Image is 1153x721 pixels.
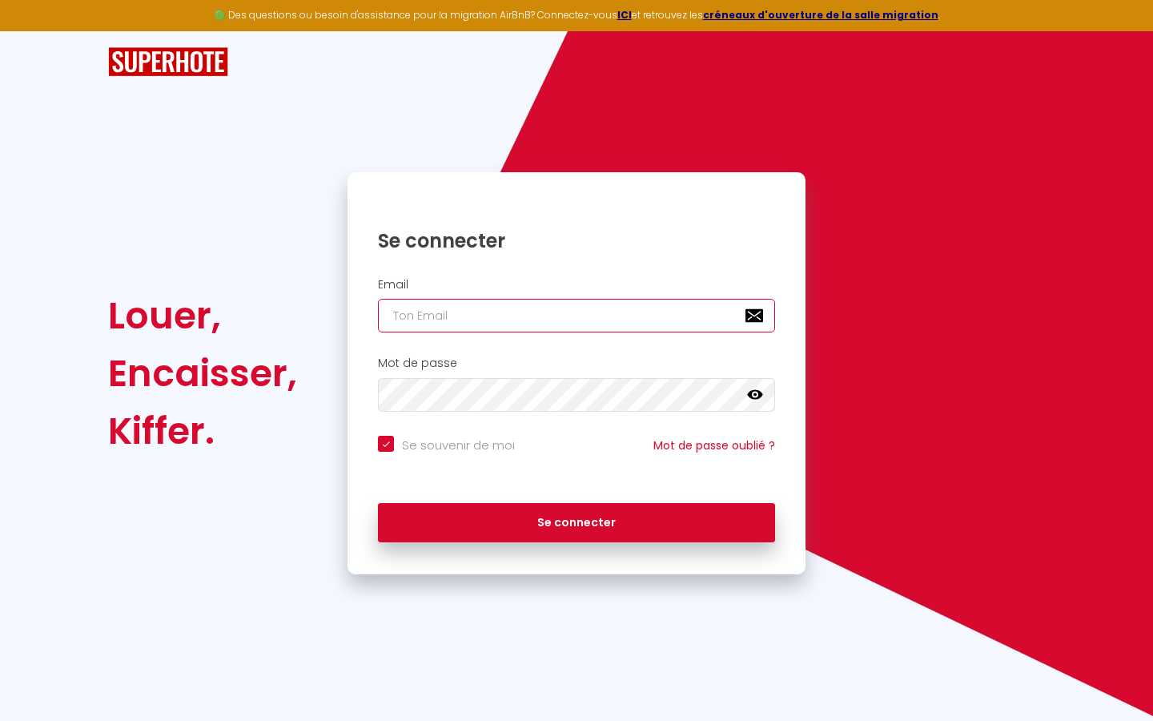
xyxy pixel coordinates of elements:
[378,356,775,370] h2: Mot de passe
[108,402,297,460] div: Kiffer.
[378,503,775,543] button: Se connecter
[108,47,228,77] img: SuperHote logo
[703,8,938,22] a: créneaux d'ouverture de la salle migration
[13,6,61,54] button: Ouvrir le widget de chat LiveChat
[653,437,775,453] a: Mot de passe oublié ?
[108,287,297,344] div: Louer,
[378,299,775,332] input: Ton Email
[378,228,775,253] h1: Se connecter
[617,8,632,22] a: ICI
[378,278,775,292] h2: Email
[108,344,297,402] div: Encaisser,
